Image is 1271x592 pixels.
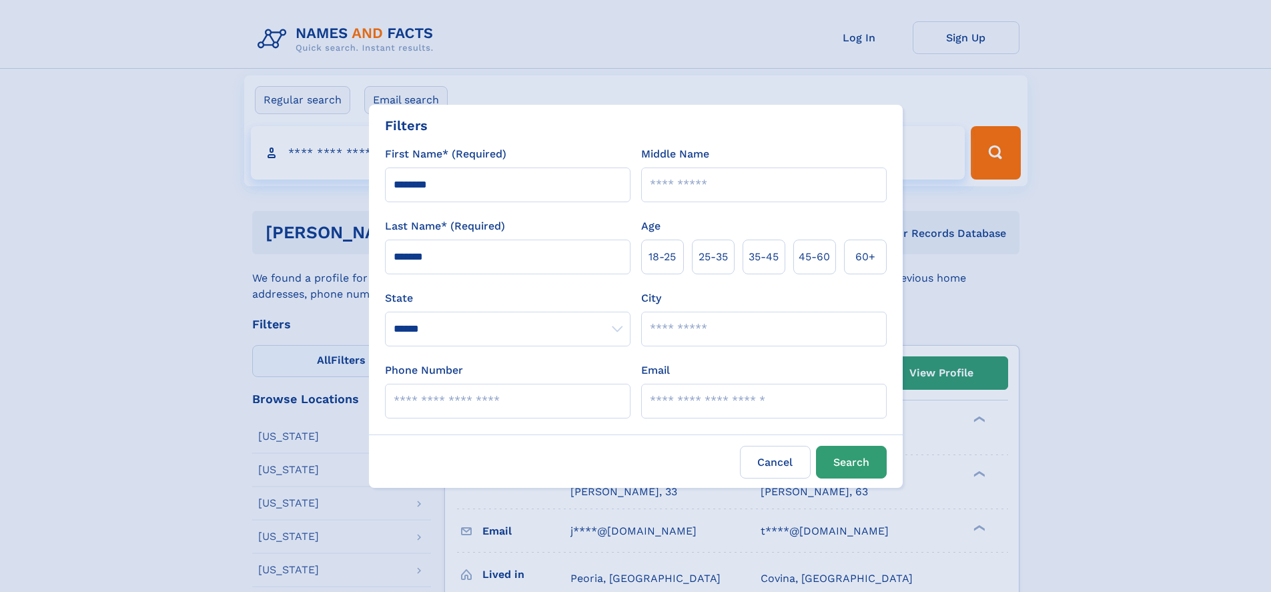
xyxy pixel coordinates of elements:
[385,290,630,306] label: State
[649,249,676,265] span: 18‑25
[641,218,661,234] label: Age
[749,249,779,265] span: 35‑45
[699,249,728,265] span: 25‑35
[799,249,830,265] span: 45‑60
[385,115,428,135] div: Filters
[641,146,709,162] label: Middle Name
[641,362,670,378] label: Email
[641,290,661,306] label: City
[816,446,887,479] button: Search
[855,249,875,265] span: 60+
[740,446,811,479] label: Cancel
[385,362,463,378] label: Phone Number
[385,146,506,162] label: First Name* (Required)
[385,218,505,234] label: Last Name* (Required)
